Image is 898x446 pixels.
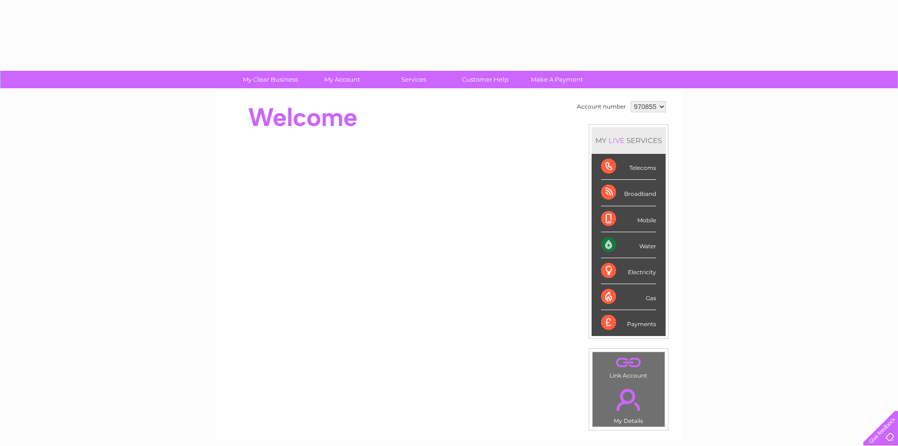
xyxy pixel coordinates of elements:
[601,258,656,284] div: Electricity
[601,180,656,206] div: Broadband
[592,381,665,427] td: My Details
[601,232,656,258] div: Water
[446,71,524,88] a: Customer Help
[518,71,596,88] a: Make A Payment
[303,71,381,88] a: My Account
[575,99,628,115] td: Account number
[601,206,656,232] div: Mobile
[601,310,656,336] div: Payments
[375,71,453,88] a: Services
[595,383,662,416] a: .
[595,354,662,371] a: .
[592,127,666,154] div: MY SERVICES
[592,352,665,381] td: Link Account
[601,154,656,180] div: Telecoms
[231,71,309,88] a: My Clear Business
[607,136,626,145] div: LIVE
[601,284,656,310] div: Gas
